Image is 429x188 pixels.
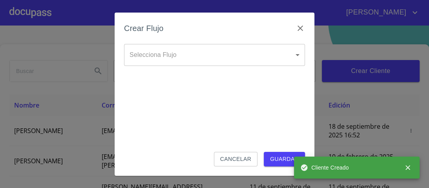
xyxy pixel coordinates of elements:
button: close [399,159,416,176]
span: Cliente Creado [300,164,349,172]
h6: Crear Flujo [124,22,164,35]
div: ​ [124,44,305,66]
button: Guardar [264,152,305,166]
span: Guardar [270,154,299,164]
span: Cancelar [220,154,251,164]
button: Cancelar [214,152,257,166]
